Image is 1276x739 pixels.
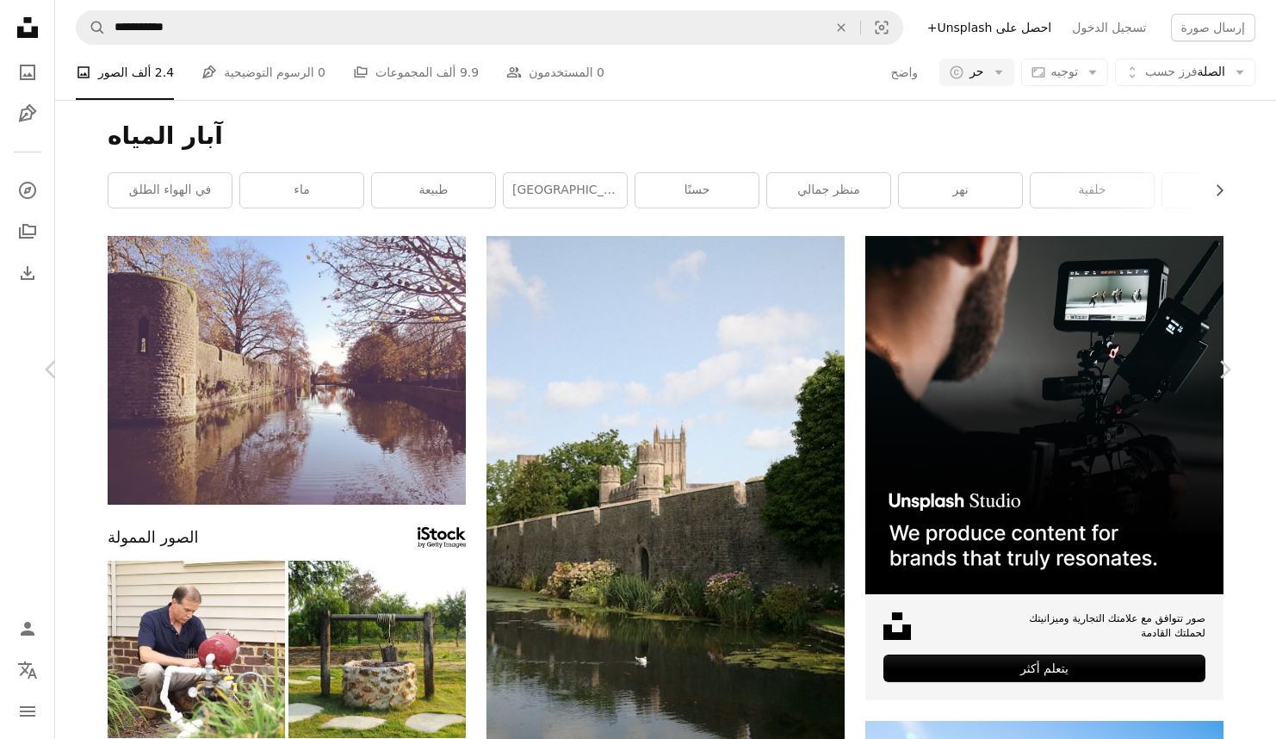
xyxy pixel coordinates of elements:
[890,59,920,86] button: واضح
[927,21,1052,34] font: احصل على Unsplash+
[486,496,845,512] a: قلعة أمامها بحيرة
[294,183,309,196] font: ماء
[969,65,983,78] font: حر
[108,362,466,377] a: مبنى خرساني بني بالقرب من مسطح مائي أثناء النهار
[375,65,432,79] font: المجموعات
[1115,59,1255,86] button: فرز حسبالصلة
[129,183,212,196] font: في الهواء الطلق
[76,10,903,45] form: البحث عن الصور المرئية في جميع أنحاء الموقع
[1181,21,1245,34] font: إرسال صورة
[529,65,592,79] font: المستخدمون
[1204,173,1223,208] button: قم بالتمرير إلى القائمة إلى اليمين
[1072,21,1146,34] font: تسجيل الدخول
[437,65,479,79] font: 9.9 ألف
[10,694,45,729] button: قائمة طعام
[108,528,199,546] font: الصور الممولة
[1078,183,1106,196] font: خلفية
[861,11,902,44] button: البحث البصري
[108,121,223,150] font: آبار المياه
[419,183,449,196] font: طبيعة
[224,65,313,79] font: الرسوم التوضيحية
[767,173,890,208] a: منظر جمالي
[10,256,45,290] a: سجل التنزيل
[372,173,495,208] a: طبيعة
[10,173,45,208] a: يستكشف
[883,612,911,640] img: file-1631678316303-ed18b8b5cb9cimage
[899,173,1022,208] a: نهر
[108,173,232,208] a: في الهواء الطلق
[1062,14,1156,41] a: تسجيل الدخول
[597,65,604,79] font: 0
[288,561,466,738] img: بئر ماء ريفي قديم.
[240,173,363,208] a: ماء
[10,214,45,249] a: المجموعات
[10,55,45,90] a: الصور
[318,65,325,79] font: 0
[865,236,1223,594] img: file-1715652217532-464736461acbimage
[939,59,1013,86] button: حر
[512,183,639,196] font: [GEOGRAPHIC_DATA]
[797,183,859,196] font: منظر جمالي
[504,173,627,208] a: [GEOGRAPHIC_DATA]
[917,14,1062,41] a: احصل على Unsplash+
[1021,59,1109,86] button: توجيه
[1145,65,1198,78] font: فرز حسب
[1020,661,1068,675] font: يتعلم أكثر
[952,183,968,196] font: نهر
[684,183,710,196] font: حسنًا
[10,96,45,131] a: الرسوم التوضيحية
[1173,287,1276,452] a: التالي
[10,612,45,646] a: تسجيل الدخول / التسجيل
[1051,65,1079,78] font: توجيه
[108,236,466,505] img: مبنى خرساني بني بالقرب من مسطح مائي أثناء النهار
[891,65,919,79] font: واضح
[1029,612,1205,639] font: صور تتوافق مع علامتك التجارية وميزانيتك لحملتك القادمة
[353,45,479,100] a: المجموعات 9.9 ألف
[10,653,45,687] button: لغة
[635,173,759,208] a: حسنًا
[822,11,860,44] button: واضح
[1031,173,1154,208] a: خلفية
[1198,65,1225,78] font: الصلة
[865,236,1223,700] a: صور تتوافق مع علامتك التجارية وميزانيتك لحملتك القادمةيتعلم أكثر
[506,45,604,100] a: المستخدمون 0
[201,45,325,100] a: الرسوم التوضيحية 0
[77,11,106,44] button: البحث في Unsplash
[108,561,285,738] img: مضخة البئر
[1171,14,1255,41] button: إرسال صورة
